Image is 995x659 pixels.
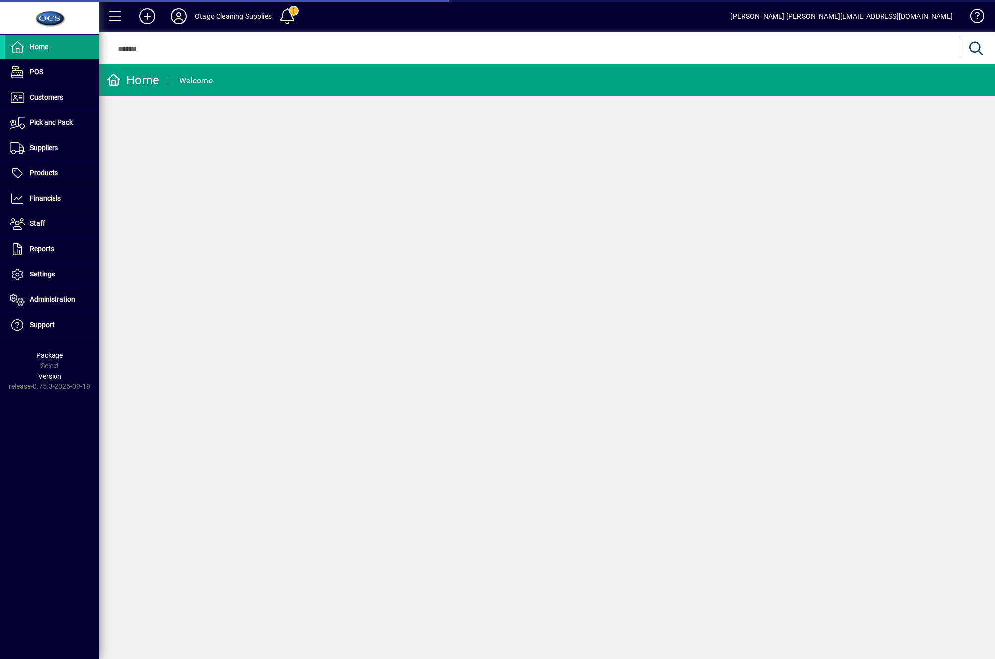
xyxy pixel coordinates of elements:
[5,186,99,211] a: Financials
[36,351,63,359] span: Package
[5,60,99,85] a: POS
[30,43,48,51] span: Home
[5,161,99,186] a: Products
[30,118,73,126] span: Pick and Pack
[5,85,99,110] a: Customers
[30,295,75,303] span: Administration
[107,72,159,88] div: Home
[30,321,55,329] span: Support
[30,270,55,278] span: Settings
[30,245,54,253] span: Reports
[38,372,61,380] span: Version
[30,144,58,152] span: Suppliers
[5,110,99,135] a: Pick and Pack
[730,8,953,24] div: [PERSON_NAME] [PERSON_NAME][EMAIL_ADDRESS][DOMAIN_NAME]
[5,313,99,337] a: Support
[5,237,99,262] a: Reports
[30,194,61,202] span: Financials
[5,136,99,161] a: Suppliers
[5,212,99,236] a: Staff
[179,73,213,89] div: Welcome
[5,287,99,312] a: Administration
[195,8,272,24] div: Otago Cleaning Supplies
[30,93,63,101] span: Customers
[30,169,58,177] span: Products
[5,262,99,287] a: Settings
[131,7,163,25] button: Add
[163,7,195,25] button: Profile
[30,220,45,227] span: Staff
[30,68,43,76] span: POS
[963,2,983,34] a: Knowledge Base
